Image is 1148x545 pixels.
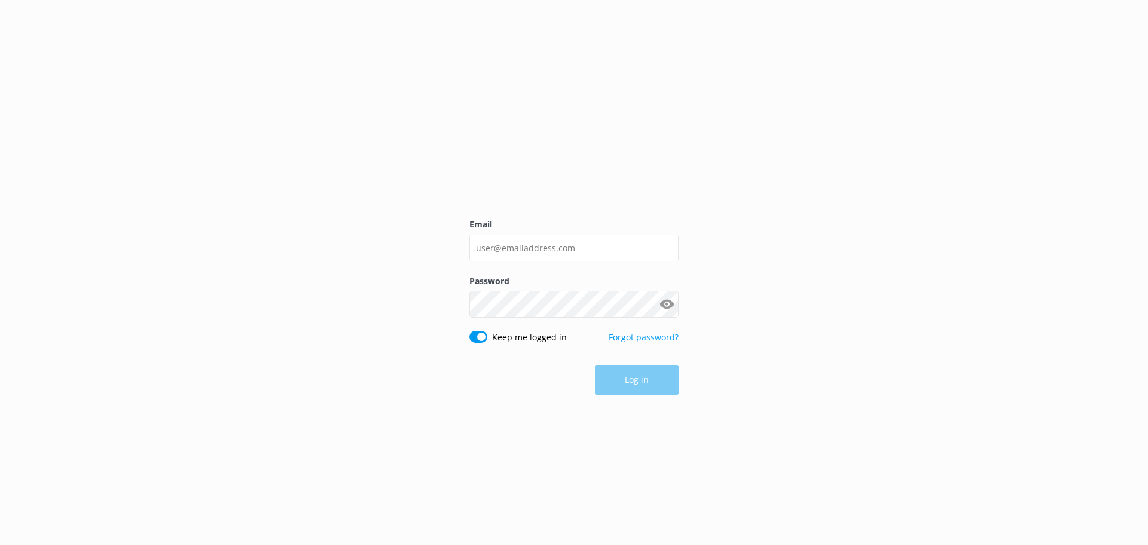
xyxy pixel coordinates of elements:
button: Show password [655,293,679,316]
a: Forgot password? [609,331,679,343]
label: Password [469,275,679,288]
input: user@emailaddress.com [469,235,679,261]
label: Keep me logged in [492,331,567,344]
label: Email [469,218,679,231]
